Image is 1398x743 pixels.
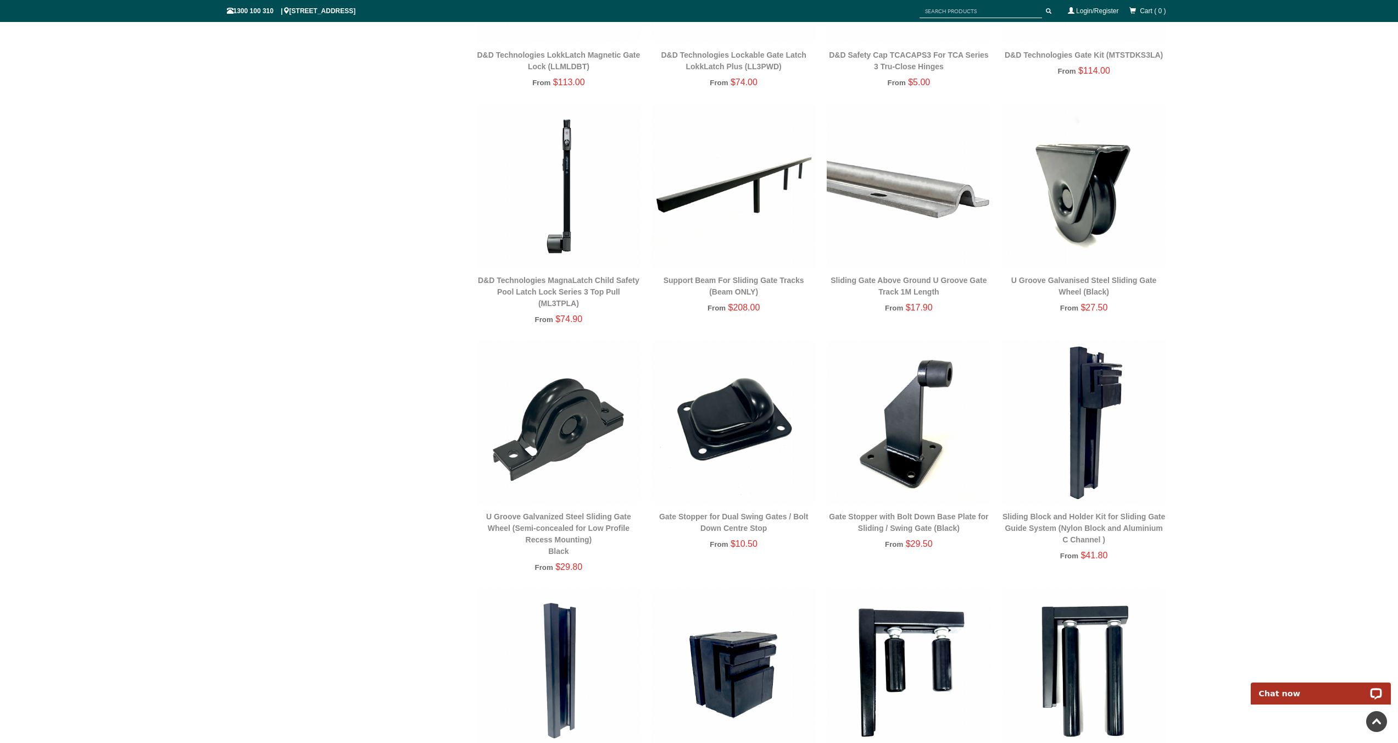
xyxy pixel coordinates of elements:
[1005,51,1163,59] a: D&D Technologies Gate Kit (MTSTDKS3LA)
[477,51,640,71] a: D&D Technologies LokkLatch Magnetic Gate Lock (LLMLDBT)
[731,539,758,548] span: $10.50
[885,304,903,312] span: From
[227,7,356,15] span: 1300 100 310 | [STREET_ADDRESS]
[1076,7,1118,15] a: Login/Register
[1060,304,1078,312] span: From
[535,563,553,572] span: From
[708,304,726,312] span: From
[555,562,582,572] span: $29.80
[908,77,930,87] span: $5.00
[885,540,903,548] span: From
[1140,7,1166,15] span: Cart ( 0 )
[651,104,816,268] img: Support Beam For Sliding Gate Tracks (Beam ONLY) - Gate Warehouse
[532,79,550,87] span: From
[478,276,639,308] a: D&D Technologies MagnaLatch Child Safety Pool Latch Lock Series 3 Top Pull (ML3TPLA)
[1057,67,1076,75] span: From
[1080,551,1107,560] span: $41.80
[710,540,728,548] span: From
[906,303,933,312] span: $17.90
[1244,670,1398,705] iframe: LiveChat chat widget
[827,340,991,504] img: Gate Stopper with Bolt Down Base Plate for Sliding / Swing Gate (Black) - Gate Warehouse
[1078,66,1110,75] span: $114.00
[710,79,728,87] span: From
[555,314,582,324] span: $74.90
[651,340,816,504] img: Gate Stopper for Dual Swing Gates / Bolt Down Centre Stop - Gate Warehouse
[831,276,987,296] a: Sliding Gate Above Ground U Groove Gate Track 1M Length
[829,512,988,533] a: Gate Stopper with Bolt Down Base Plate for Sliding / Swing Gate (Black)
[827,104,991,268] img: Sliding Gate Above Ground U Groove Gate Track 1M Length - Gate Warehouse
[486,512,631,556] a: U Groove Galvanized Steel Sliding Gate Wheel (Semi-concealed for Low Profile Recess Mounting)Black
[477,104,641,268] img: D&D Technologies MagnaLatch Child Safety Pool Latch Lock Series 3 Top Pull (ML3TPLA) - Gate Wareh...
[920,4,1042,18] input: SEARCH PRODUCTS
[664,276,804,296] a: Support Beam For Sliding Gate Tracks (Beam ONLY)
[553,77,585,87] span: $113.00
[1011,276,1157,296] a: U Groove Galvanised Steel Sliding Gate Wheel (Black)
[1080,303,1107,312] span: $27.50
[731,77,758,87] span: $74.00
[535,315,553,324] span: From
[888,79,906,87] span: From
[1002,104,1166,268] img: U Groove Galvanised Steel Sliding Gate Wheel (Black) - Gate Warehouse
[659,512,808,533] a: Gate Stopper for Dual Swing Gates / Bolt Down Centre Stop
[829,51,988,71] a: D&D Safety Cap TCACAPS3 For TCA Series 3 Tru-Close Hinges
[728,303,760,312] span: $208.00
[906,539,933,548] span: $29.50
[1060,552,1078,560] span: From
[1002,512,1165,544] a: Sliding Block and Holder Kit for Sliding Gate Guide System (Nylon Block and Aluminium C Channel )
[477,340,641,504] img: U Groove Galvanized Steel Sliding Gate Wheel (Semi-concealed for Low Profile Recess Mounting) - B...
[661,51,806,71] a: D&D Technologies Lockable Gate Latch LokkLatch Plus (LL3PWD)
[1002,340,1166,504] img: Sliding Block and Holder Kit for Sliding Gate Guide System (Nylon Block and Aluminium C Channel )...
